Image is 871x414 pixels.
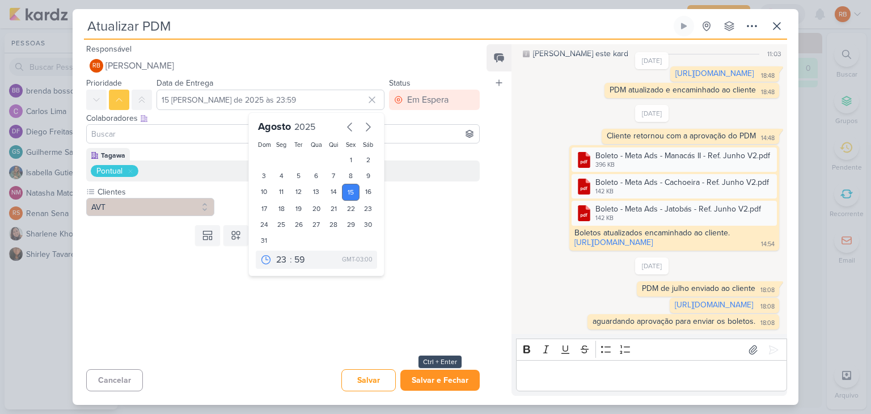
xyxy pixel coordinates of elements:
a: [URL][DOMAIN_NAME] [675,300,753,310]
div: 18:08 [760,319,775,328]
span: 2025 [294,121,315,133]
div: 12 [290,184,308,201]
div: Cliente retornou com a aprovação do PDM [607,131,756,141]
div: Ter [293,141,306,150]
button: Salvar e Fechar [400,370,480,391]
div: 18:08 [760,286,775,295]
div: Boleto - Meta Ads - Manacás II - Ref. Junho V2.pdf [595,150,770,162]
div: 18:08 [760,302,775,311]
div: 24 [256,217,273,233]
button: Cancelar [86,369,143,391]
div: Qui [327,141,340,150]
div: 11:03 [767,49,781,59]
div: 17 [256,201,273,217]
div: Dom [258,141,271,150]
div: [PERSON_NAME] este kard [533,48,628,60]
a: [URL][DOMAIN_NAME] [675,69,754,78]
div: 1 [342,152,360,168]
label: Prioridade [86,78,122,88]
span: [PERSON_NAME] [105,59,174,73]
input: Select a date [157,90,384,110]
div: Seg [275,141,288,150]
div: Boleto - Meta Ads - Jatobás - Ref. Junho V2.pdf [595,203,761,215]
div: PDM de julho enviado ao cliente [642,284,755,293]
div: Pontual [96,165,122,177]
div: 19 [290,201,308,217]
div: 7 [325,168,343,184]
div: Boleto - Meta Ads - Manacás II - Ref. Junho V2.pdf [572,147,777,172]
div: 18:48 [761,88,775,97]
label: Data de Entrega [157,78,213,88]
div: GMT-03:00 [342,255,373,264]
div: 31 [256,233,273,248]
button: Salvar [341,369,396,391]
div: 18:48 [761,71,775,81]
div: 13 [307,184,325,201]
div: Tagawa [101,150,125,160]
div: 4 [273,168,290,184]
div: 20 [307,201,325,217]
div: 27 [307,217,325,233]
div: 18 [273,201,290,217]
div: Ctrl + Enter [418,356,462,368]
input: Kard Sem Título [84,16,671,36]
p: RB [92,63,100,69]
button: RB [PERSON_NAME] [86,56,480,76]
div: 28 [325,217,343,233]
div: 9 [360,168,377,184]
div: Em Espera [407,93,449,107]
div: 16 [360,184,377,201]
div: Boleto - Meta Ads - Cachoeira - Ref. Junho V2.pdf [595,176,769,188]
input: Buscar [89,127,477,141]
div: Qua [310,141,323,150]
div: 26 [290,217,308,233]
button: AVT [86,198,214,216]
div: Rogerio Bispo [90,59,103,73]
span: Agosto [258,120,291,133]
div: Editor editing area: main [516,360,787,391]
div: Boletos atualizados encaminhado ao cliente. [574,228,730,247]
div: 14 [325,184,343,201]
div: Boleto - Meta Ads - Cachoeira - Ref. Junho V2.pdf [572,174,777,198]
div: Colaboradores [86,112,480,124]
div: 30 [360,217,377,233]
div: Boleto - Meta Ads - Jatobás - Ref. Junho V2.pdf [572,201,777,225]
div: 15 [342,184,360,201]
div: 142 KB [595,214,761,223]
div: 29 [342,217,360,233]
div: 25 [273,217,290,233]
div: Ligar relógio [679,22,688,31]
div: PDM atualizado e encaminhado ao cliente [610,85,756,95]
label: Status [389,78,411,88]
div: Editor toolbar [516,339,787,361]
button: Em Espera [389,90,480,110]
div: 5 [290,168,308,184]
div: 3 [256,168,273,184]
label: Clientes [96,186,214,198]
div: 14:48 [761,134,775,143]
div: aguardando aprovação para enviar os boletos. [593,316,755,326]
div: 2 [360,152,377,168]
div: 14:54 [761,240,775,249]
div: 23 [360,201,377,217]
div: 8 [342,168,360,184]
div: Sáb [362,141,375,150]
div: 21 [325,201,343,217]
div: Sex [344,141,357,150]
div: 11 [273,184,290,201]
div: 6 [307,168,325,184]
div: 10 [256,184,273,201]
div: 142 KB [595,187,769,196]
div: 396 KB [595,160,770,170]
a: [URL][DOMAIN_NAME] [574,238,653,247]
label: Responsável [86,44,132,54]
div: : [290,253,292,267]
div: 22 [342,201,360,217]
